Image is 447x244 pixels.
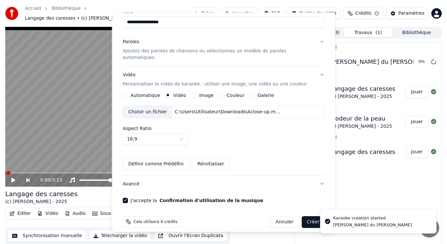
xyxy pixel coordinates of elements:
p: Ajoutez des paroles de chansons ou sélectionnez un modèle de paroles automatiques [123,47,314,61]
label: J'accepte la [131,198,263,202]
label: Automatique [131,93,160,97]
button: Réinitialiser [192,158,230,170]
label: Vidéo [173,93,186,97]
button: ParolesAjoutez des paroles de chansons ou sélectionnez un modèle de paroles automatiques [123,33,325,66]
div: Vidéo [123,71,307,87]
label: Image [199,93,213,97]
label: Titre [123,9,325,13]
button: J'accepte la [159,198,263,202]
button: Annuler [270,216,299,228]
label: Couleur [226,93,244,97]
button: VidéoPersonnaliser le vidéo de karaoké : utiliser une image, une vidéo ou une couleur [123,66,325,92]
div: Choisir un fichier [123,106,172,118]
span: Cela utilisera 4 crédits [134,219,177,224]
button: Définir comme Prédéfini [123,158,189,170]
div: Paroles [123,38,139,45]
label: Galerie [257,93,274,97]
label: Aspect Ratio [123,126,325,130]
button: Avancé [123,175,325,192]
button: Créer [301,216,324,228]
div: C:\Users\Utilisateur\Downloads\Aclose-up.mp4 [172,108,283,115]
div: VidéoPersonnaliser le vidéo de karaoké : utiliser une image, une vidéo ou une couleur [123,92,325,175]
p: Personnaliser le vidéo de karaoké : utiliser une image, une vidéo ou une couleur [123,81,307,87]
